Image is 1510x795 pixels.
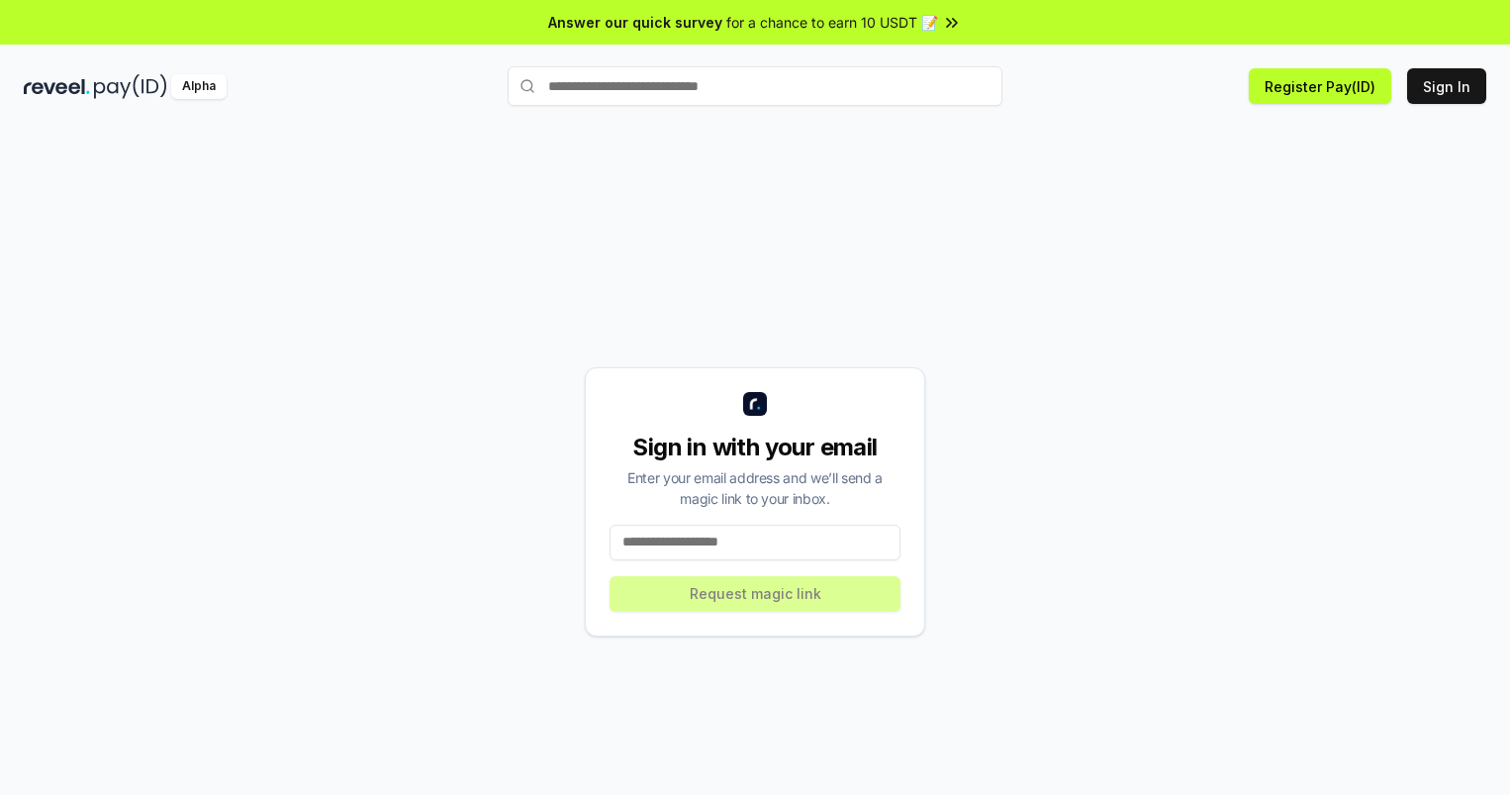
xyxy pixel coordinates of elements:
div: Alpha [171,74,227,99]
img: reveel_dark [24,74,90,99]
span: Answer our quick survey [548,12,722,33]
img: logo_small [743,392,767,416]
button: Sign In [1407,68,1486,104]
img: pay_id [94,74,167,99]
button: Register Pay(ID) [1249,68,1391,104]
span: for a chance to earn 10 USDT 📝 [726,12,938,33]
div: Enter your email address and we’ll send a magic link to your inbox. [610,467,900,509]
div: Sign in with your email [610,432,900,463]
